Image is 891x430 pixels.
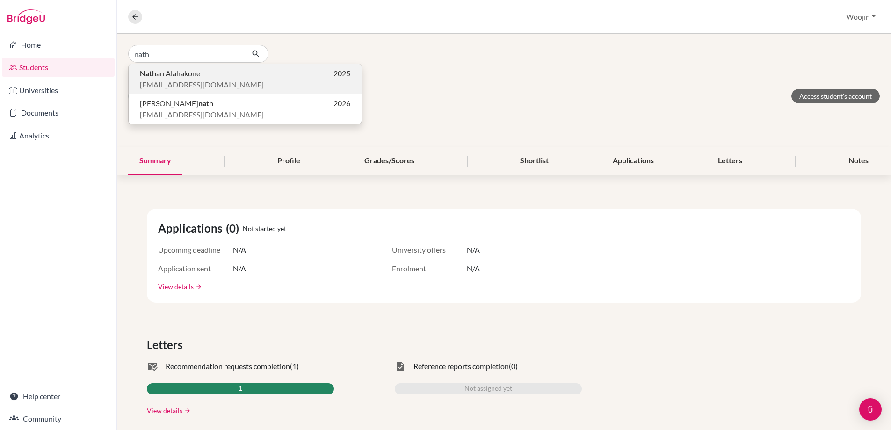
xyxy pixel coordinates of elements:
[158,244,233,255] span: Upcoming deadline
[194,284,202,290] a: arrow_forward
[243,224,286,233] span: Not started yet
[467,244,480,255] span: N/A
[226,220,243,237] span: (0)
[2,58,115,77] a: Students
[842,8,880,26] button: Woojin
[601,147,665,175] div: Applications
[509,361,518,372] span: (0)
[2,103,115,122] a: Documents
[859,398,882,421] div: Open Intercom Messenger
[198,99,213,108] b: nath
[140,98,213,109] span: [PERSON_NAME]
[509,147,560,175] div: Shortlist
[140,68,200,79] span: an Alahakone
[140,69,156,78] b: Nath
[128,147,182,175] div: Summary
[182,408,191,414] a: arrow_forward
[158,220,226,237] span: Applications
[233,263,246,274] span: N/A
[333,68,350,79] span: 2025
[266,147,311,175] div: Profile
[2,126,115,145] a: Analytics
[129,94,362,124] button: [PERSON_NAME]nath2026[EMAIL_ADDRESS][DOMAIN_NAME]
[837,147,880,175] div: Notes
[290,361,299,372] span: (1)
[158,263,233,274] span: Application sent
[707,147,753,175] div: Letters
[140,79,264,90] span: [EMAIL_ADDRESS][DOMAIN_NAME]
[239,383,242,394] span: 1
[2,81,115,100] a: Universities
[2,387,115,406] a: Help center
[2,409,115,428] a: Community
[353,147,426,175] div: Grades/Scores
[140,109,264,120] span: [EMAIL_ADDRESS][DOMAIN_NAME]
[147,406,182,415] a: View details
[7,9,45,24] img: Bridge-U
[333,98,350,109] span: 2026
[147,336,186,353] span: Letters
[413,361,509,372] span: Reference reports completion
[128,45,244,63] input: Find student by name...
[464,383,512,394] span: Not assigned yet
[147,361,158,372] span: mark_email_read
[2,36,115,54] a: Home
[166,361,290,372] span: Recommendation requests completion
[392,263,467,274] span: Enrolment
[791,89,880,103] a: Access student's account
[233,244,246,255] span: N/A
[158,282,194,292] a: View details
[395,361,406,372] span: task
[129,64,362,94] button: Nathan Alahakone2025[EMAIL_ADDRESS][DOMAIN_NAME]
[392,244,467,255] span: University offers
[467,263,480,274] span: N/A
